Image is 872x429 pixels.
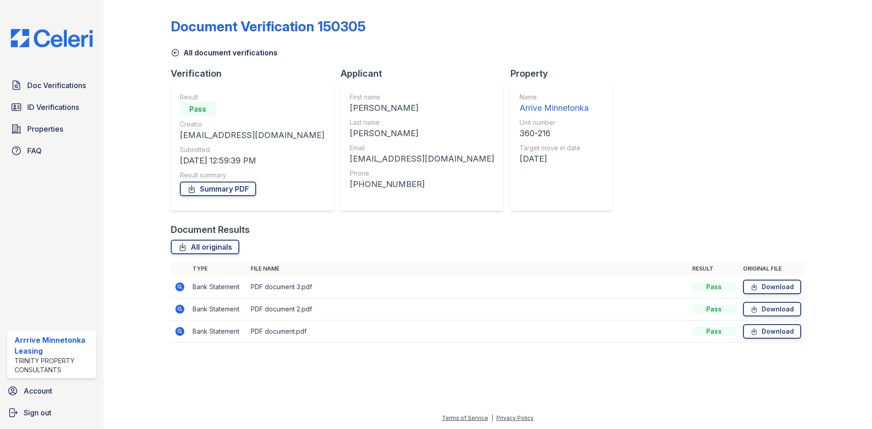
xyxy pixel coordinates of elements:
a: Properties [7,120,96,138]
div: Property [510,67,619,80]
div: Result summary [180,171,324,180]
a: ID Verifications [7,98,96,116]
a: Download [743,280,801,294]
div: Email [350,143,494,153]
div: | [491,414,493,421]
span: FAQ [27,145,42,156]
a: Privacy Policy [496,414,534,421]
div: [PERSON_NAME] [350,127,494,140]
img: CE_Logo_Blue-a8612792a0a2168367f1c8372b55b34899dd931a85d93a1a3d3e32e68fde9ad4.png [4,29,100,47]
a: Sign out [4,404,100,422]
span: Account [24,385,52,396]
div: Document Results [171,223,250,236]
a: Doc Verifications [7,76,96,94]
div: Submitted [180,145,324,154]
th: Type [189,261,247,276]
td: Bank Statement [189,321,247,343]
a: Terms of Service [442,414,488,421]
div: [PERSON_NAME] [350,102,494,114]
a: FAQ [7,142,96,160]
div: Target move in date [520,143,589,153]
th: File name [247,261,689,276]
div: Name [520,93,589,102]
td: Bank Statement [189,298,247,321]
div: 360-216 [520,127,589,140]
td: PDF document 3.pdf [247,276,689,298]
th: Original file [739,261,805,276]
a: All originals [171,240,239,254]
div: Phone [350,169,494,178]
th: Result [689,261,739,276]
span: Doc Verifications [27,80,86,91]
div: Last name [350,118,494,127]
span: ID Verifications [27,102,79,113]
div: Document Verification 150305 [171,18,366,35]
div: Pass [692,282,736,291]
div: [EMAIL_ADDRESS][DOMAIN_NAME] [180,129,324,142]
div: Pass [692,327,736,336]
div: Creator [180,120,324,129]
td: PDF document 2.pdf [247,298,689,321]
div: Trinity Property Consultants [15,356,93,375]
div: Applicant [341,67,510,80]
a: Download [743,302,801,316]
div: Pass [180,102,216,116]
td: PDF document.pdf [247,321,689,343]
div: Verification [171,67,341,80]
a: Name Arrive Minnetonka [520,93,589,114]
a: All document verifications [171,47,277,58]
div: Arrrive Minnetonka Leasing [15,335,93,356]
a: Download [743,324,801,339]
div: [DATE] [520,153,589,165]
a: Summary PDF [180,182,256,196]
div: First name [350,93,494,102]
td: Bank Statement [189,276,247,298]
span: Properties [27,123,63,134]
div: [EMAIL_ADDRESS][DOMAIN_NAME] [350,153,494,165]
div: Pass [692,305,736,314]
div: [PHONE_NUMBER] [350,178,494,191]
div: Unit number [520,118,589,127]
span: Sign out [24,407,51,418]
div: Arrive Minnetonka [520,102,589,114]
a: Account [4,382,100,400]
div: Result [180,93,324,102]
div: [DATE] 12:59:39 PM [180,154,324,167]
iframe: chat widget [834,393,863,420]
